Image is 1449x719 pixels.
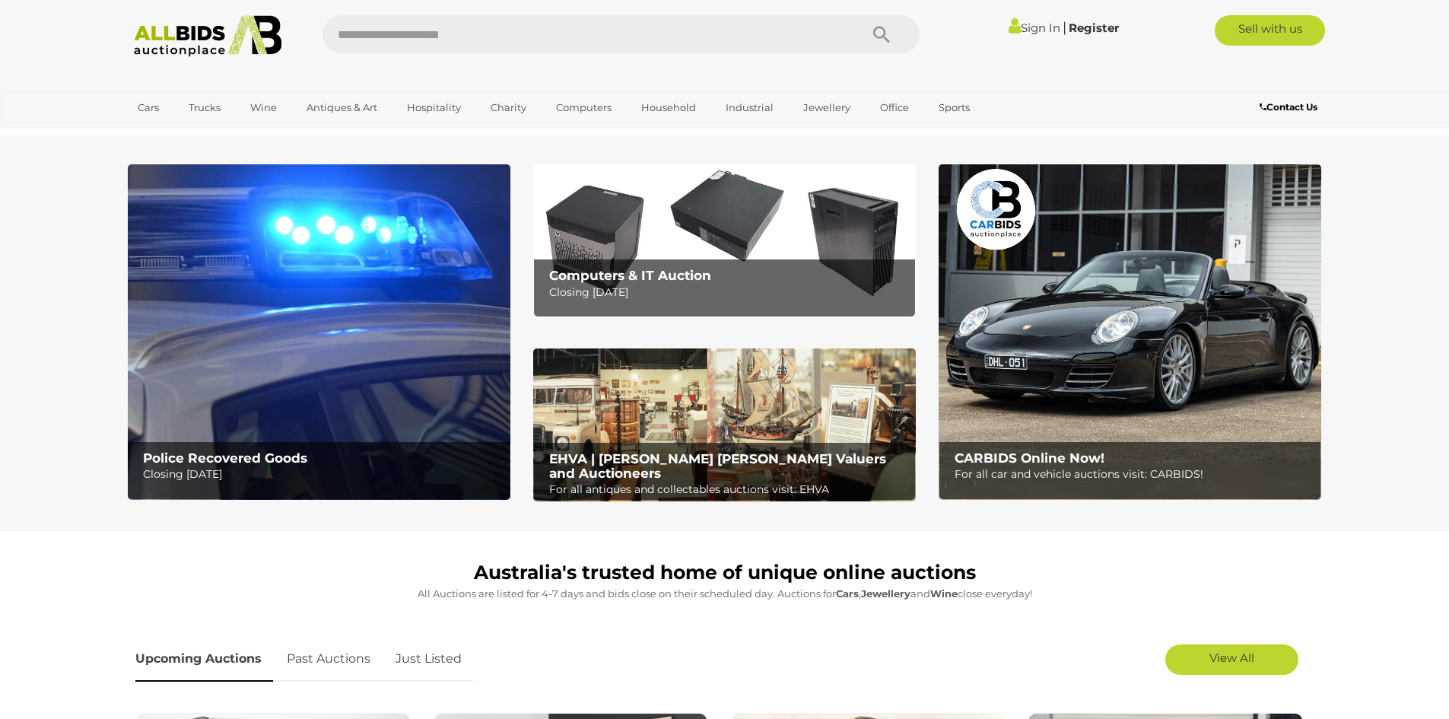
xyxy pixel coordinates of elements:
img: EHVA | Evans Hastings Valuers and Auctioneers [533,348,916,502]
p: Closing [DATE] [549,283,907,302]
a: Jewellery [793,95,860,120]
a: View All [1165,644,1298,675]
a: Computers [546,95,621,120]
a: Household [631,95,706,120]
b: Contact Us [1260,101,1317,113]
a: CARBIDS Online Now! CARBIDS Online Now! For all car and vehicle auctions visit: CARBIDS! [939,164,1321,500]
img: Police Recovered Goods [128,164,510,500]
b: EHVA | [PERSON_NAME] [PERSON_NAME] Valuers and Auctioneers [549,451,886,481]
a: Cars [128,95,169,120]
b: Computers & IT Auction [549,268,711,283]
a: Contact Us [1260,99,1321,116]
a: Hospitality [397,95,471,120]
a: Charity [481,95,536,120]
strong: Jewellery [861,587,910,600]
p: Closing [DATE] [143,465,501,484]
h1: Australia's trusted home of unique online auctions [135,562,1314,584]
a: Upcoming Auctions [135,637,273,682]
a: Just Listed [384,637,473,682]
strong: Wine [930,587,958,600]
img: Computers & IT Auction [533,164,916,317]
a: Office [870,95,919,120]
img: CARBIDS Online Now! [939,164,1321,500]
span: | [1063,19,1066,36]
b: Police Recovered Goods [143,450,307,466]
a: Industrial [716,95,783,120]
a: Trucks [179,95,230,120]
p: For all car and vehicle auctions visit: CARBIDS! [955,465,1313,484]
span: View All [1209,651,1254,665]
a: Past Auctions [275,637,382,682]
button: Search [844,15,920,53]
a: Register [1069,21,1119,35]
img: Allbids.com.au [126,15,291,57]
a: Computers & IT Auction Computers & IT Auction Closing [DATE] [533,164,916,317]
p: For all antiques and collectables auctions visit: EHVA [549,480,907,499]
a: Antiques & Art [297,95,387,120]
a: [GEOGRAPHIC_DATA] [128,120,256,145]
a: Sell with us [1215,15,1325,46]
a: Police Recovered Goods Police Recovered Goods Closing [DATE] [128,164,510,500]
a: Sign In [1009,21,1060,35]
a: Sports [929,95,980,120]
a: EHVA | Evans Hastings Valuers and Auctioneers EHVA | [PERSON_NAME] [PERSON_NAME] Valuers and Auct... [533,348,916,502]
strong: Cars [836,587,859,600]
b: CARBIDS Online Now! [955,450,1104,466]
p: All Auctions are listed for 4-7 days and bids close on their scheduled day. Auctions for , and cl... [135,585,1314,603]
a: Wine [240,95,287,120]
